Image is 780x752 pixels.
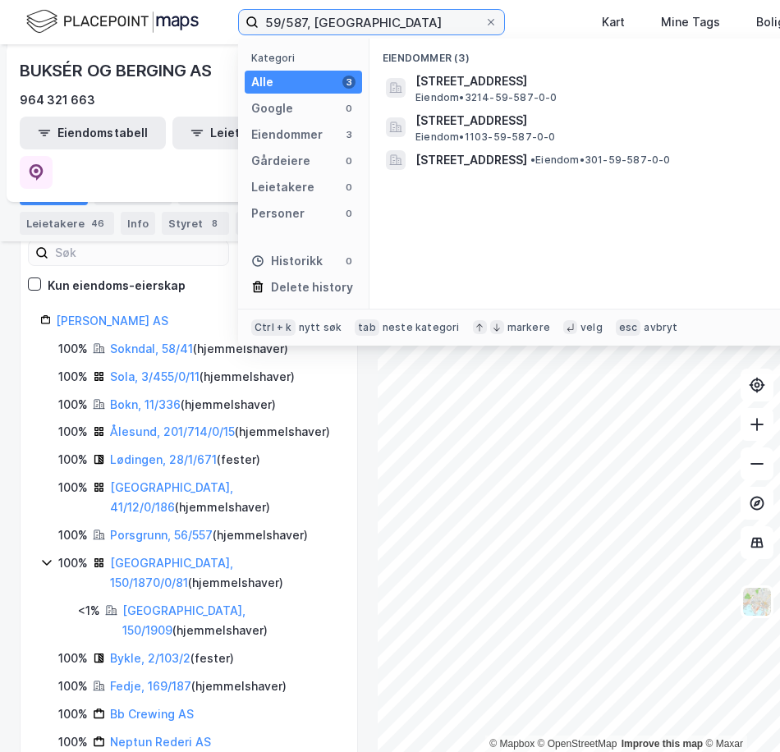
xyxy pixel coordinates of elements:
div: 100% [58,525,88,545]
span: • [530,154,535,166]
div: 0 [342,207,356,220]
div: ( hjemmelshaver ) [110,339,288,359]
div: 100% [58,422,88,442]
div: 46 [88,215,108,232]
div: 0 [342,102,356,115]
div: ( hjemmelshaver ) [110,525,308,545]
div: ( hjemmelshaver ) [110,478,337,517]
div: 100% [58,676,88,696]
div: ( fester ) [110,450,260,470]
div: 100% [58,649,88,668]
div: Kart [602,12,625,32]
a: [GEOGRAPHIC_DATA], 150/1909 [122,603,245,637]
div: ( fester ) [110,649,234,668]
div: ( hjemmelshaver ) [110,367,295,387]
div: nytt søk [299,321,342,334]
div: markere [507,321,550,334]
a: Sokndal, 58/41 [110,342,193,355]
a: [GEOGRAPHIC_DATA], 150/1870/0/81 [110,556,233,589]
div: Ctrl + k [251,319,296,336]
div: 100% [58,553,88,573]
div: 8 [206,215,223,232]
div: Styret [162,212,229,235]
a: Sola, 3/455/0/11 [110,369,200,383]
div: ( hjemmelshaver ) [110,553,337,593]
div: avbryt [644,321,677,334]
a: [GEOGRAPHIC_DATA], 41/12/0/186 [110,480,233,514]
input: Søk [48,241,228,265]
div: Transaksjoner [236,212,348,235]
a: Fedje, 169/187 [110,679,191,693]
a: OpenStreetMap [538,738,617,750]
span: [STREET_ADDRESS] [415,150,527,170]
div: BUKSÉR OG BERGING AS [20,57,215,84]
div: 0 [342,181,356,194]
button: Leietakertabell [172,117,319,149]
a: Lødingen, 28/1/671 [110,452,217,466]
div: 3 [342,76,356,89]
input: Søk på adresse, matrikkel, gårdeiere, leietakere eller personer [259,10,484,34]
div: Mine Tags [661,12,720,32]
div: 0 [342,154,356,167]
div: neste kategori [383,321,460,334]
span: Eiendom • 301-59-587-0-0 [530,154,671,167]
a: Bb Crewing AS [110,707,194,721]
div: 100% [58,732,88,752]
div: 100% [58,395,88,415]
div: ( hjemmelshaver ) [122,601,337,640]
div: Alle [251,72,273,92]
div: 100% [58,704,88,724]
div: 100% [58,367,88,387]
div: Leietakere [251,177,314,197]
div: 964 321 663 [20,90,95,110]
div: Info [121,212,155,235]
a: Bykle, 2/103/2 [110,651,190,665]
div: Delete history [271,277,353,297]
a: Neptun Rederi AS [110,735,211,749]
div: 0 [342,254,356,268]
div: ( hjemmelshaver ) [110,395,276,415]
div: Gårdeiere [251,151,310,171]
div: 100% [58,478,88,498]
img: logo.f888ab2527a4732fd821a326f86c7f29.svg [26,7,199,36]
div: Kun eiendoms-eierskap [48,276,186,296]
div: esc [616,319,641,336]
a: Improve this map [622,738,703,750]
a: Mapbox [489,738,535,750]
iframe: Chat Widget [698,673,780,752]
div: Historikk [251,251,323,271]
div: Eiendommer [251,125,323,144]
div: ( hjemmelshaver ) [110,422,330,442]
a: Bokn, 11/336 [110,397,181,411]
div: <1% [78,601,100,621]
button: Eiendomstabell [20,117,166,149]
div: ( hjemmelshaver ) [110,676,287,696]
span: Eiendom • 1103-59-587-0-0 [415,131,556,144]
img: Z [741,586,773,617]
span: Eiendom • 3214-59-587-0-0 [415,91,557,104]
div: Google [251,99,293,118]
div: 100% [58,450,88,470]
div: tab [355,319,379,336]
a: Ålesund, 201/714/0/15 [110,424,235,438]
div: Kategori [251,52,362,64]
div: Personer [251,204,305,223]
a: [PERSON_NAME] AS [56,314,168,328]
div: Leietakere [20,212,114,235]
div: velg [580,321,603,334]
div: 100% [58,339,88,359]
a: Porsgrunn, 56/557 [110,528,213,542]
div: 3 [342,128,356,141]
